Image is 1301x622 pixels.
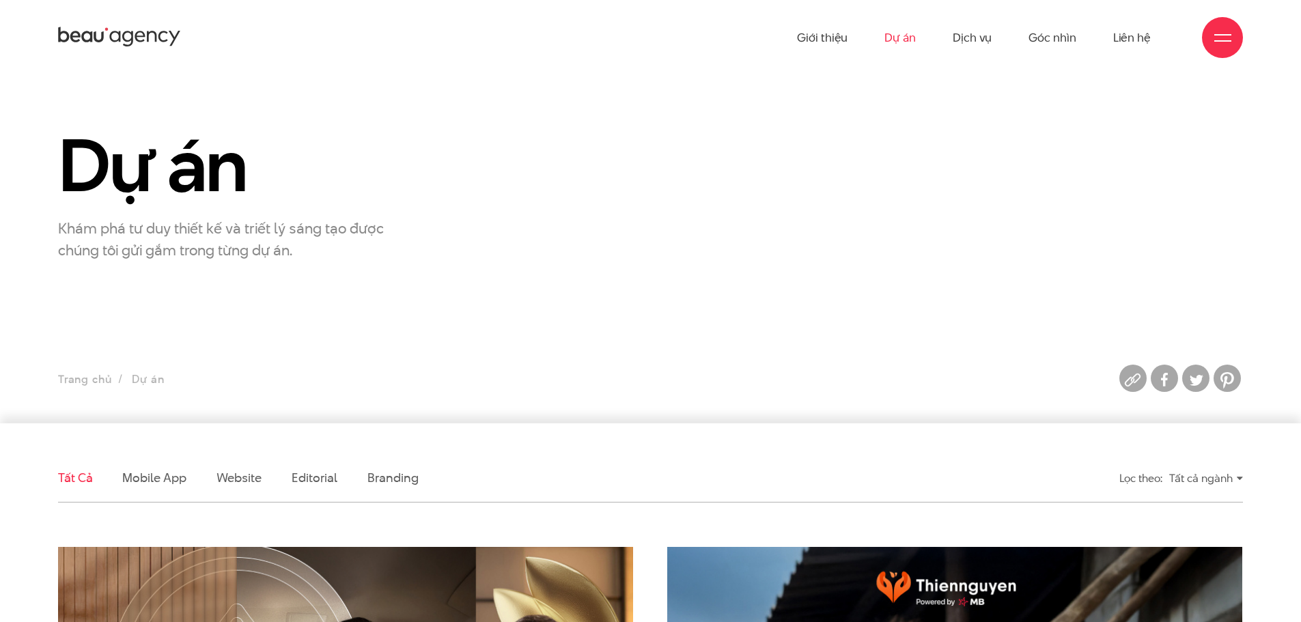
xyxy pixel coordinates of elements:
a: Tất cả [58,469,92,486]
div: Lọc theo: [1119,466,1162,490]
p: Khám phá tư duy thiết kế và triết lý sáng tạo được chúng tôi gửi gắm trong từng dự án. [58,217,400,261]
a: Website [216,469,262,486]
div: Tất cả ngành [1169,466,1243,490]
a: Trang chủ [58,371,111,387]
h1: Dự án [58,126,430,205]
a: Branding [367,469,418,486]
a: Mobile app [122,469,186,486]
a: Editorial [292,469,337,486]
